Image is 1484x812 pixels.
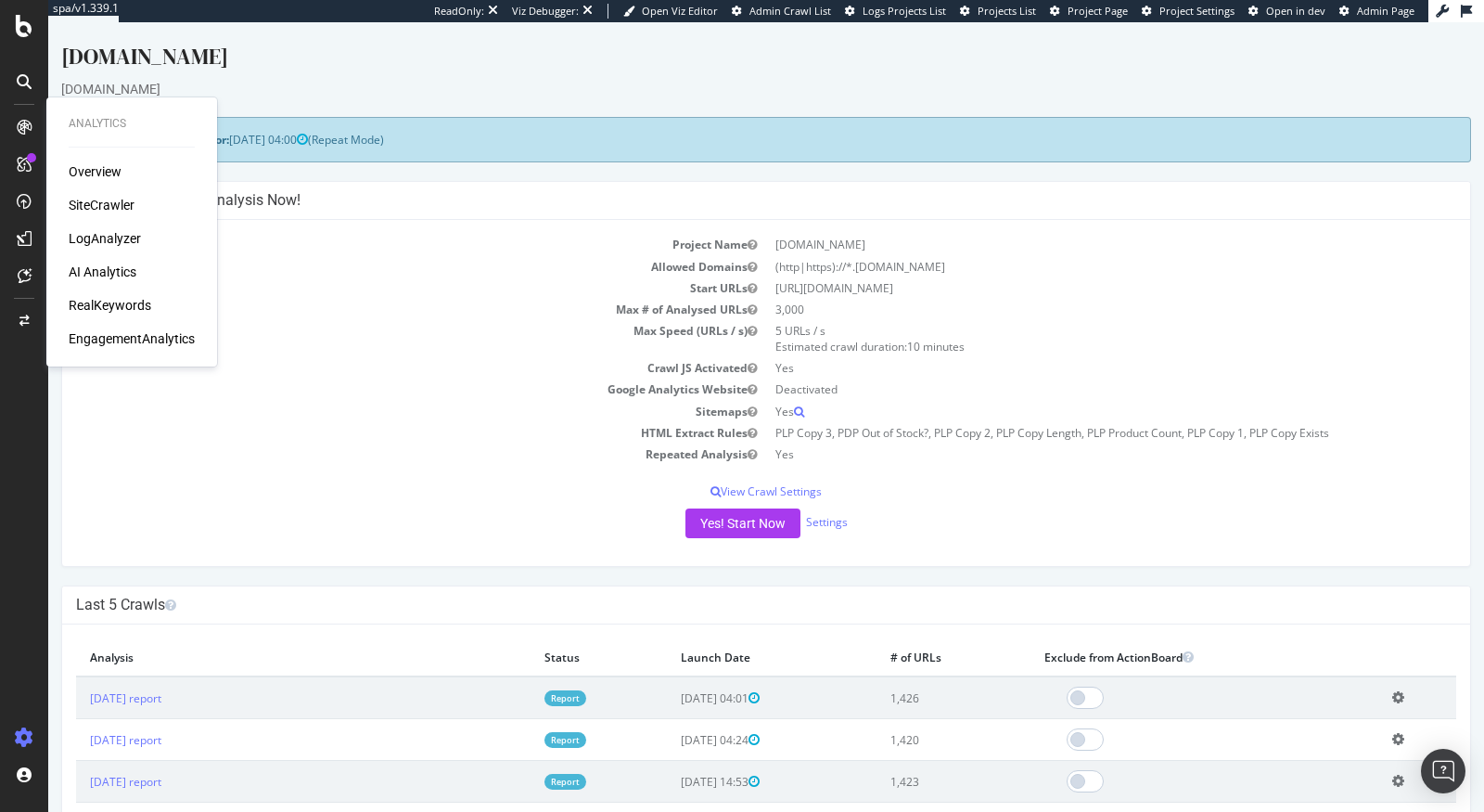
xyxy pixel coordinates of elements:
[28,234,718,255] td: Allowed Domains
[732,4,831,19] a: Admin Crawl List
[69,196,134,214] a: SiteCrawler
[718,356,1408,378] td: Deactivated
[69,263,136,281] a: AI Analytics
[1248,4,1325,19] a: Open in dev
[69,116,195,132] div: Analytics
[69,229,141,248] a: LogAnalyzer
[28,212,718,233] td: Project Name
[1339,4,1414,19] a: Admin Page
[718,212,1408,233] td: [DOMAIN_NAME]
[496,668,538,684] a: Report
[496,752,538,767] a: Report
[28,379,718,400] td: Sitemaps
[633,710,711,726] span: [DATE] 04:24
[1050,4,1128,19] a: Project Page
[828,697,983,739] td: 1,420
[637,486,752,516] button: Yes! Start Now
[718,421,1408,443] td: Yes
[1068,4,1128,18] span: Project Page
[758,492,800,508] a: Settings
[28,574,1408,592] h4: Last 5 Crawls
[1421,749,1465,793] div: Open Intercom Messenger
[69,162,122,181] a: Overview
[28,335,718,356] td: Crawl JS Activated
[13,95,1423,140] div: (Repeat Mode)
[619,616,827,654] th: Launch Date
[863,4,946,18] span: Logs Projects List
[28,616,482,654] th: Analysis
[69,296,151,315] a: RealKeywords
[69,329,195,348] a: EngagementAnalytics
[978,4,1036,18] span: Projects List
[718,277,1408,298] td: 3,000
[718,255,1408,277] td: [URL][DOMAIN_NAME]
[42,752,113,767] a: [DATE] report
[28,421,718,443] td: Repeated Analysis
[718,335,1408,356] td: Yes
[828,739,983,780] td: 1,423
[828,616,983,654] th: # of URLs
[28,461,1408,477] p: View Crawl Settings
[512,4,579,19] div: Viz Debugger:
[28,110,181,125] strong: Next Launch Scheduled for:
[633,668,711,684] span: [DATE] 04:01
[28,298,718,335] td: Max Speed (URLs / s)
[28,255,718,277] td: Start URLs
[13,58,1423,76] div: [DOMAIN_NAME]
[749,4,831,18] span: Admin Crawl List
[718,379,1408,400] td: Yes
[982,616,1329,654] th: Exclude from ActionBoard
[960,4,1036,19] a: Projects List
[859,316,916,332] span: 10 minutes
[1142,4,1235,19] a: Project Settings
[28,169,1408,187] h4: Configure your New Analysis Now!
[28,277,718,298] td: Max # of Analysed URLs
[42,668,113,684] a: [DATE] report
[1266,4,1325,18] span: Open in dev
[1357,4,1414,18] span: Admin Page
[28,356,718,378] td: Google Analytics Website
[28,400,718,421] td: HTML Extract Rules
[181,110,260,125] span: [DATE] 04:00
[496,710,538,726] a: Report
[434,4,484,19] div: ReadOnly:
[1159,4,1235,18] span: Project Settings
[718,298,1408,335] td: 5 URLs / s Estimated crawl duration:
[718,400,1408,421] td: PLP Copy 3, PDP Out of Stock?, PLP Copy 2, PLP Copy Length, PLP Product Count, PLP Copy 1, PLP Co...
[828,654,983,697] td: 1,426
[623,4,718,19] a: Open Viz Editor
[13,19,1423,58] div: [DOMAIN_NAME]
[642,4,718,18] span: Open Viz Editor
[718,234,1408,255] td: (http|https)://*.[DOMAIN_NAME]
[633,752,711,767] span: [DATE] 14:53
[845,4,946,19] a: Logs Projects List
[42,710,113,726] a: [DATE] report
[482,616,619,654] th: Status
